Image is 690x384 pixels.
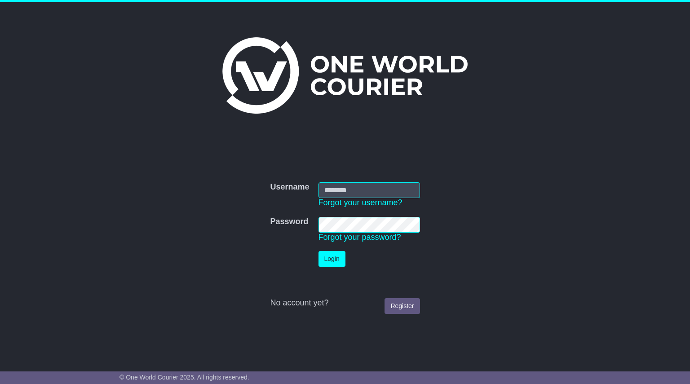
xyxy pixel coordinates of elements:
[270,182,309,192] label: Username
[318,198,402,207] a: Forgot your username?
[222,37,468,114] img: One World
[270,298,420,308] div: No account yet?
[318,251,345,267] button: Login
[318,233,401,242] a: Forgot your password?
[270,217,308,227] label: Password
[119,374,249,381] span: © One World Courier 2025. All rights reserved.
[385,298,420,314] a: Register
